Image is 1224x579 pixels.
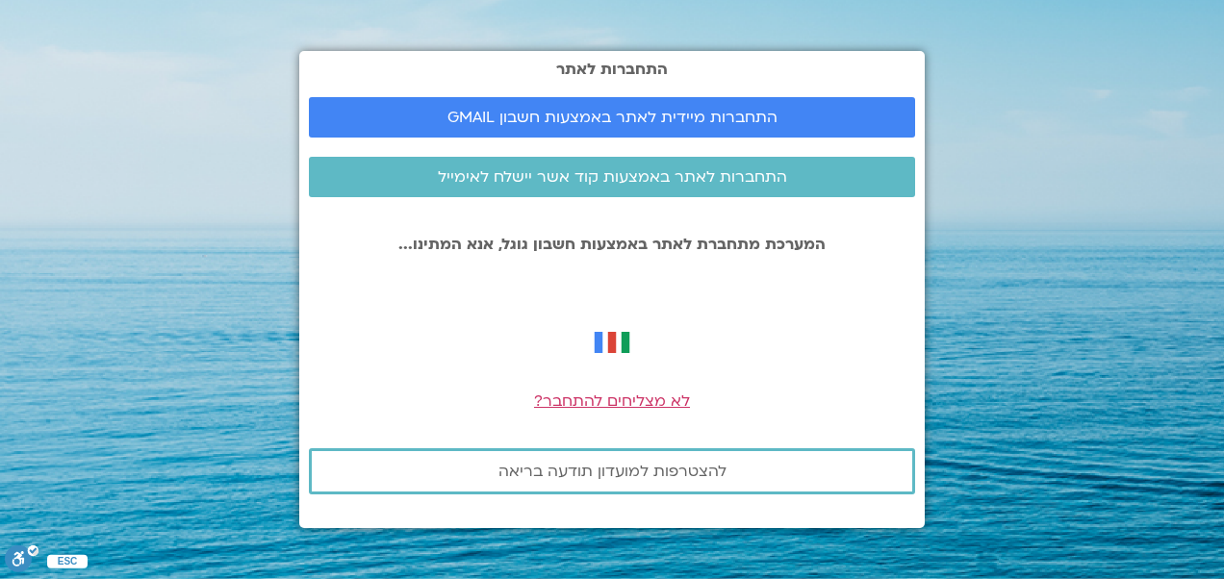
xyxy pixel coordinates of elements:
[438,168,787,186] span: התחברות לאתר באמצעות קוד אשר יישלח לאימייל
[447,109,778,126] span: התחברות מיידית לאתר באמצעות חשבון GMAIL
[309,97,915,138] a: התחברות מיידית לאתר באמצעות חשבון GMAIL
[309,157,915,197] a: התחברות לאתר באמצעות קוד אשר יישלח לאימייל
[309,61,915,78] h2: התחברות לאתר
[498,463,727,480] span: להצטרפות למועדון תודעה בריאה
[309,236,915,253] p: המערכת מתחברת לאתר באמצעות חשבון גוגל, אנא המתינו...
[309,448,915,494] a: להצטרפות למועדון תודעה בריאה
[534,390,690,412] a: לא מצליחים להתחבר?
